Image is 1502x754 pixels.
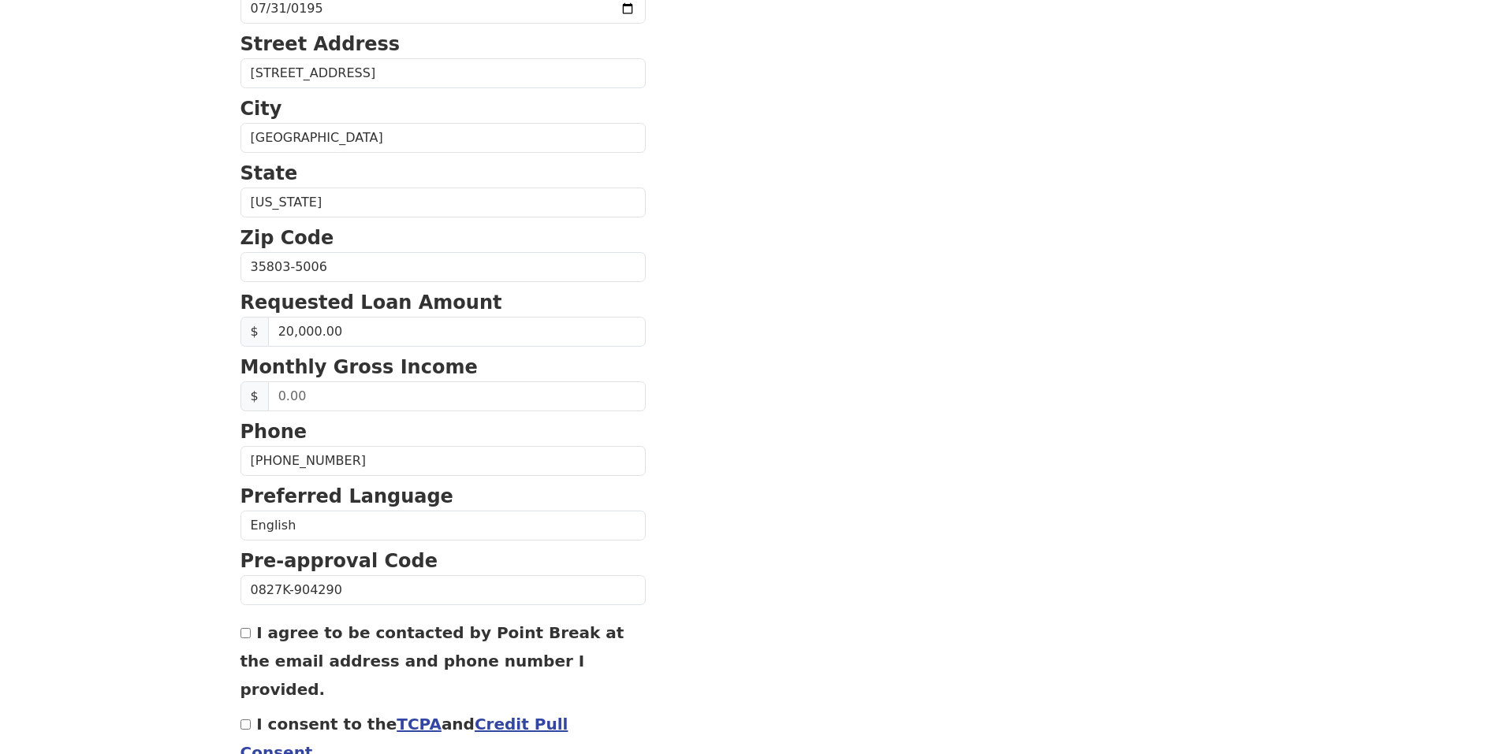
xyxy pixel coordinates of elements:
[240,292,502,314] strong: Requested Loan Amount
[268,381,646,411] input: 0.00
[240,98,282,120] strong: City
[240,575,646,605] input: Pre-approval Code
[240,33,401,55] strong: Street Address
[397,715,442,734] a: TCPA
[240,550,438,572] strong: Pre-approval Code
[240,123,646,153] input: City
[240,162,298,184] strong: State
[240,446,646,476] input: Phone
[240,381,269,411] span: $
[240,252,646,282] input: Zip Code
[240,353,646,381] p: Monthly Gross Income
[268,317,646,347] input: 0.00
[240,58,646,88] input: Street Address
[240,227,334,249] strong: Zip Code
[240,623,624,699] label: I agree to be contacted by Point Break at the email address and phone number I provided.
[240,485,453,507] strong: Preferred Language
[240,421,307,443] strong: Phone
[240,317,269,347] span: $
